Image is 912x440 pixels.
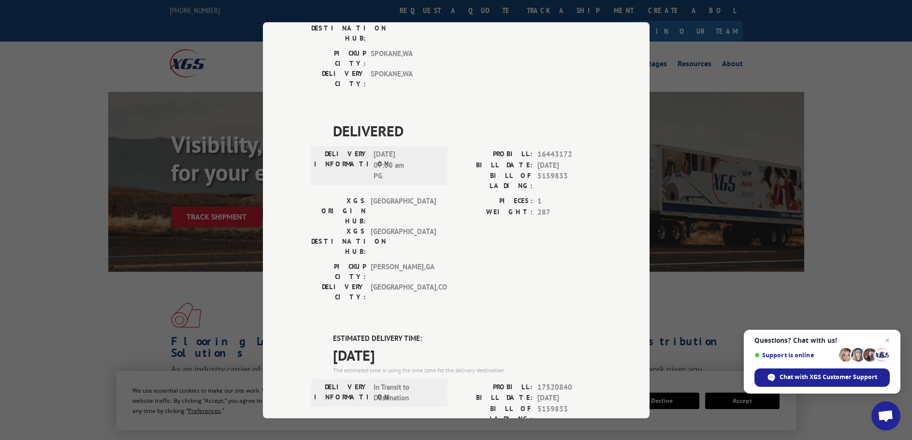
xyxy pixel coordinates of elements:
span: 5159833 [537,403,601,424]
label: BILL OF LADING: [456,171,533,191]
label: XGS DESTINATION HUB: [311,226,366,257]
span: 5159833 [537,171,601,191]
label: DELIVERY INFORMATION: [314,149,369,182]
span: 1 [537,196,601,207]
label: BILL OF LADING: [456,403,533,424]
span: 287 [537,206,601,218]
label: ESTIMATED DELIVERY TIME: [333,333,601,344]
label: PROBILL: [456,149,533,160]
label: BILL DATE: [456,160,533,171]
span: SPOKANE [371,13,436,44]
label: PICKUP CITY: [311,262,366,282]
label: PIECES: [456,196,533,207]
span: Questions? Chat with us! [754,337,890,344]
label: DELIVERY CITY: [311,69,366,89]
span: 16443172 [537,149,601,160]
label: WEIGHT: [456,206,533,218]
span: DELIVERED [333,120,601,142]
span: [DATE] 07:00 am PG [374,149,439,182]
span: SPOKANE , WA [371,69,436,89]
span: Chat with XGS Customer Support [754,368,890,387]
span: Support is online [754,352,836,359]
label: PICKUP CITY: [311,48,366,69]
label: XGS ORIGIN HUB: [311,196,366,226]
div: The estimated time is using the time zone for the delivery destination. [333,366,601,374]
a: Open chat [871,401,900,430]
span: [GEOGRAPHIC_DATA] [371,196,436,226]
label: BILL DATE: [456,393,533,404]
span: Chat with XGS Customer Support [780,373,877,381]
span: [DATE] [333,344,601,366]
label: XGS DESTINATION HUB: [311,13,366,44]
label: DELIVERY CITY: [311,282,366,302]
label: PROBILL: [456,381,533,393]
span: [GEOGRAPHIC_DATA] , CO [371,282,436,302]
label: DELIVERY INFORMATION: [314,381,369,403]
span: In Transit to Destination [374,381,439,403]
span: [DATE] [537,160,601,171]
span: [DATE] [537,393,601,404]
span: SPOKANE , WA [371,48,436,69]
span: [PERSON_NAME] , GA [371,262,436,282]
span: 17520840 [537,381,601,393]
span: [GEOGRAPHIC_DATA] [371,226,436,257]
